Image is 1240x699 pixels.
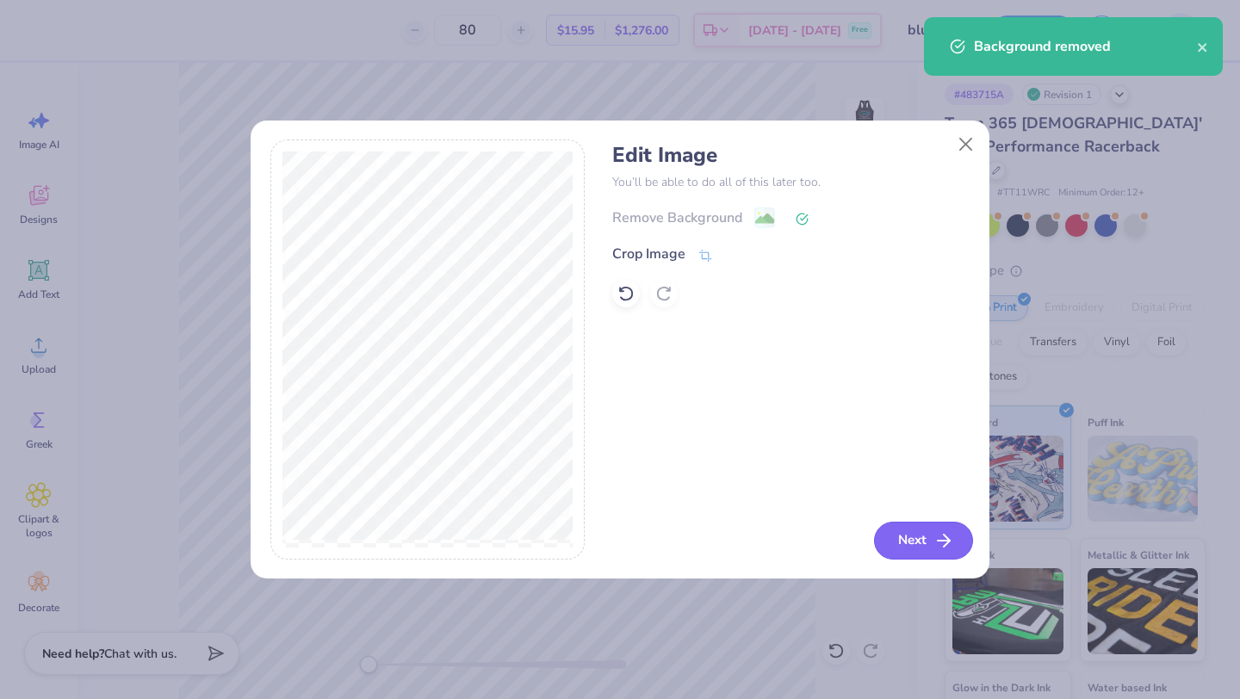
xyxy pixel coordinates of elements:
[950,127,983,160] button: Close
[1197,36,1209,57] button: close
[612,173,970,191] p: You’ll be able to do all of this later too.
[612,143,970,168] h4: Edit Image
[974,36,1197,57] div: Background removed
[874,522,973,560] button: Next
[612,244,685,264] div: Crop Image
